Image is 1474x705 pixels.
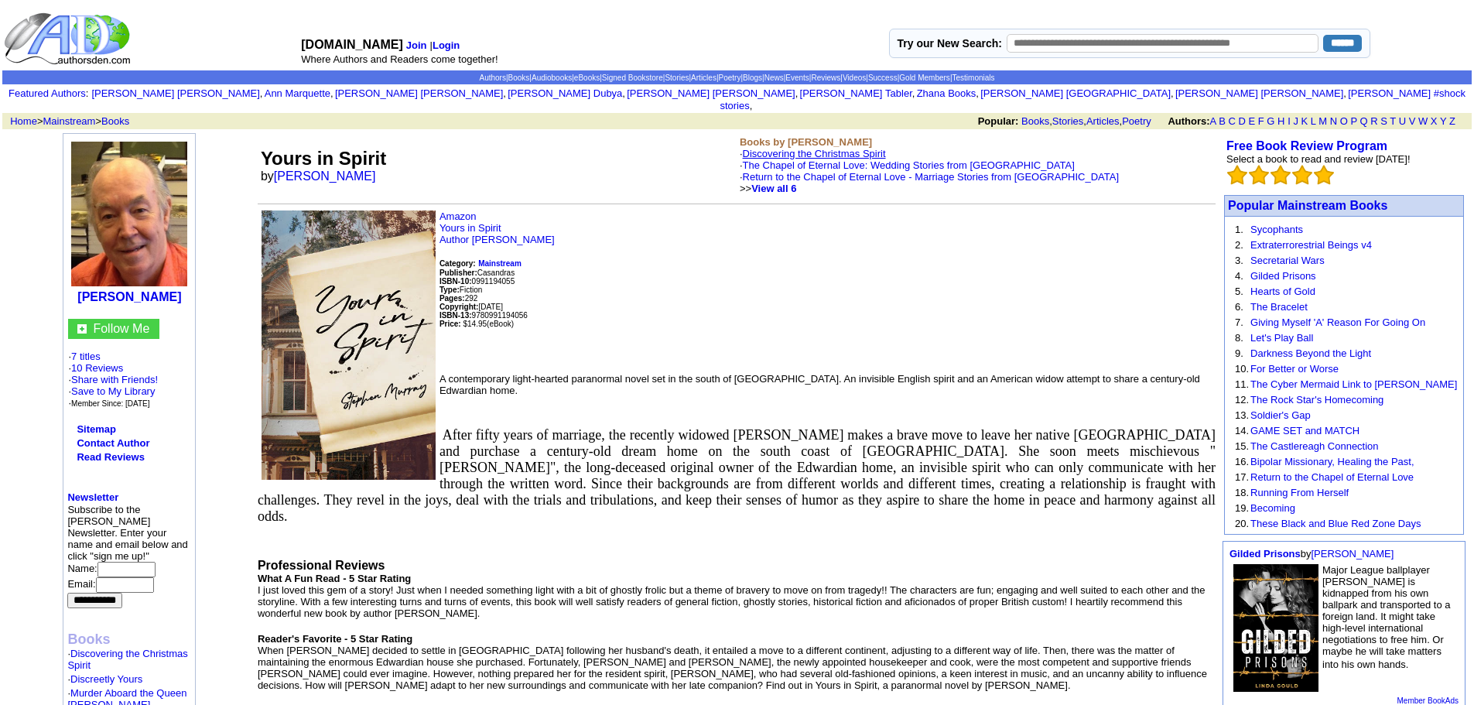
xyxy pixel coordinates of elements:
[1238,115,1245,127] a: D
[463,320,487,328] font: $14.95
[720,87,1465,111] a: [PERSON_NAME] #shock stories
[1250,363,1339,375] a: For Better or Worse
[439,286,482,294] font: Fiction
[1380,115,1387,127] a: S
[261,148,386,169] font: Yours in Spirit
[1301,115,1308,127] a: K
[532,74,572,82] a: Audiobooks
[1250,239,1372,251] a: Extraterrorestrial Beings v4
[478,303,502,311] font: [DATE]
[751,183,796,194] a: View all 6
[1277,115,1284,127] a: H
[915,90,916,98] font: i
[258,427,1216,524] span: After fifty years of marriage, the recently widowed [PERSON_NAME] makes a brave move to leave her...
[868,74,898,82] a: Success
[333,90,335,98] font: i
[1250,224,1303,235] a: Sycophants
[4,12,134,66] img: logo_ad.gif
[439,311,472,320] b: ISBN-13:
[478,257,522,269] a: Mainstream
[439,294,465,303] b: Pages:
[1311,548,1394,560] a: [PERSON_NAME]
[71,385,155,397] a: Save to My Library
[1226,139,1387,152] a: Free Book Review Program
[439,269,477,277] b: Publisher:
[67,648,187,671] font: ·
[574,74,600,82] a: eBooks
[740,148,1119,194] font: ·
[627,87,795,99] a: [PERSON_NAME] [PERSON_NAME]
[1346,90,1348,98] font: i
[71,362,123,374] a: 10 Reviews
[1322,564,1451,670] font: Major League ballplayer [PERSON_NAME] is kidnapped from his own ballpark and transported to a for...
[752,102,754,111] font: i
[1250,301,1308,313] a: The Bracelet
[740,171,1119,194] font: ·
[1219,115,1226,127] a: B
[743,148,886,159] a: Discovering the Christmas Spirit
[743,159,1075,171] a: The Chapel of Eternal Love: Wedding Stories from [GEOGRAPHIC_DATA]
[1235,378,1249,390] font: 11.
[439,210,477,222] a: Amazon
[1350,115,1356,127] a: P
[952,74,994,82] a: Testimonials
[1235,224,1243,235] font: 1.
[1370,115,1377,127] a: R
[301,38,403,51] font: [DOMAIN_NAME]
[265,87,330,99] a: Ann Marquette
[1229,548,1301,560] a: Gilded Prisons
[1390,115,1396,127] a: T
[785,74,809,82] a: Events
[71,142,187,286] img: 193620.jpg
[1267,115,1274,127] a: G
[1228,199,1387,212] a: Popular Mainstream Books
[1175,87,1343,99] a: [PERSON_NAME] [PERSON_NAME]
[430,39,463,51] font: |
[43,115,96,127] a: Mainstream
[719,74,741,82] a: Poetry
[625,90,627,98] font: i
[811,74,840,82] a: Reviews
[1250,286,1315,297] a: Hearts of Gold
[439,222,501,234] a: Yours in Spirit
[1449,115,1455,127] a: Z
[67,673,142,685] font: ·
[1235,332,1243,344] font: 8.
[1293,115,1298,127] a: J
[258,584,1206,619] font: I just loved this gem of a story! Just when I needed something light with a bit of ghostly frolic...
[439,259,476,268] b: Category:
[978,115,1019,127] b: Popular:
[740,183,796,194] font: >>
[1250,332,1313,344] a: Let's Play Ball
[439,277,472,286] b: ISBN-10:
[1235,286,1243,297] font: 5.
[602,74,663,82] a: Signed Bookstore
[439,311,528,320] font: 9780991194056
[1318,115,1327,127] a: M
[1210,115,1216,127] a: A
[1359,115,1367,127] a: Q
[1228,115,1235,127] a: C
[439,303,479,311] font: Copyright:
[1250,487,1349,498] a: Running From Herself
[1086,115,1120,127] a: Articles
[740,159,1119,194] font: ·
[91,87,259,99] a: [PERSON_NAME] [PERSON_NAME]
[1399,115,1406,127] a: U
[1440,115,1446,127] a: Y
[68,351,158,409] font: · ·
[1258,115,1264,127] a: F
[93,322,149,335] a: Follow Me
[261,169,386,183] font: by
[67,648,187,671] a: Discovering the Christmas Spirit
[77,324,87,334] img: gc.jpg
[10,115,37,127] a: Home
[665,74,689,82] a: Stories
[1233,564,1318,692] img: 78652.jpg
[1235,317,1243,328] font: 7.
[899,74,950,82] a: Gold Members
[439,234,555,245] a: Author [PERSON_NAME]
